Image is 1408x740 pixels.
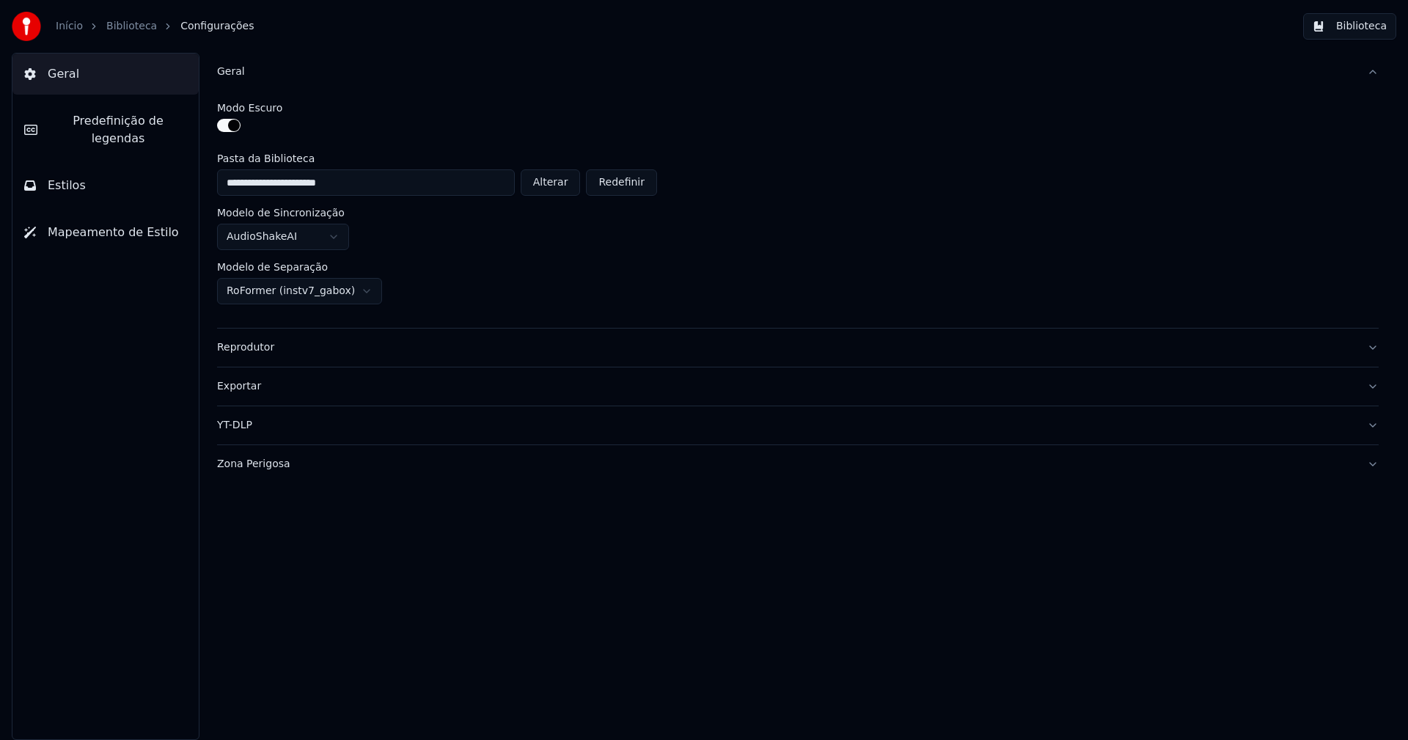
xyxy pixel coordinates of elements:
[217,103,282,113] label: Modo Escuro
[217,340,1355,355] div: Reprodutor
[12,100,199,159] button: Predefinição de legendas
[12,12,41,41] img: youka
[217,91,1379,328] div: Geral
[521,169,581,196] button: Alterar
[217,367,1379,406] button: Exportar
[49,112,187,147] span: Predefinição de legendas
[217,65,1355,79] div: Geral
[217,208,345,218] label: Modelo de Sincronização
[12,54,199,95] button: Geral
[12,165,199,206] button: Estilos
[180,19,254,34] span: Configurações
[217,406,1379,444] button: YT-DLP
[1303,13,1396,40] button: Biblioteca
[56,19,254,34] nav: breadcrumb
[217,153,657,164] label: Pasta da Biblioteca
[217,329,1379,367] button: Reprodutor
[217,262,328,272] label: Modelo de Separação
[106,19,157,34] a: Biblioteca
[56,19,83,34] a: Início
[48,65,79,83] span: Geral
[217,445,1379,483] button: Zona Perigosa
[48,177,86,194] span: Estilos
[48,224,179,241] span: Mapeamento de Estilo
[586,169,657,196] button: Redefinir
[217,457,1355,472] div: Zona Perigosa
[217,379,1355,394] div: Exportar
[12,212,199,253] button: Mapeamento de Estilo
[217,418,1355,433] div: YT-DLP
[217,53,1379,91] button: Geral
